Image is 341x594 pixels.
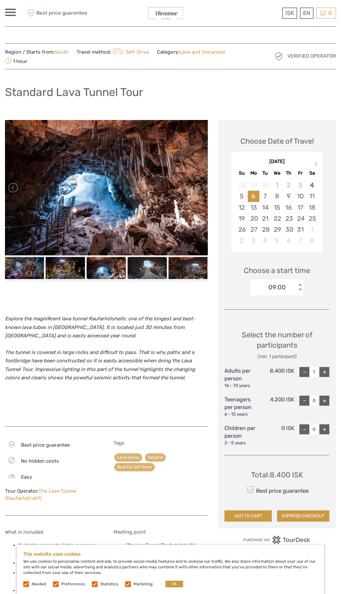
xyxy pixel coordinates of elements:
[146,5,185,21] img: General Info:
[306,169,318,178] div: Sa
[224,353,329,360] div: (min. 1 participant)
[17,545,324,594] div: We use cookies to personalise content and ads, to provide social media features and to analyse ou...
[5,85,143,99] h1: Standard Lava Tunnel Tour
[259,424,294,446] div: 0 ISK
[236,224,247,235] div: Choose Sunday, October 26th, 2025
[21,474,32,480] span: Easy
[306,213,318,224] div: Choose Saturday, October 25th, 2025
[224,411,259,418] div: 6 - 15 years
[145,453,166,462] a: Volcano
[283,169,294,178] div: Th
[294,213,306,224] div: Choose Friday, October 24th, 2025
[319,396,329,406] div: +
[224,396,259,418] div: Teenagers per person
[236,213,247,224] div: Choose Sunday, October 19th, 2025
[114,529,208,535] h5: Meeting point
[259,202,271,213] div: Choose Tuesday, October 14th, 2025
[271,180,283,191] div: Not available Wednesday, October 1st, 2025
[319,367,329,377] div: +
[283,180,294,191] div: Not available Thursday, October 2nd, 2025
[306,235,318,246] div: Choose Saturday, November 8th, 2025
[259,191,271,202] div: Choose Tuesday, October 7th, 2025
[248,224,259,235] div: Choose Monday, October 27th, 2025
[5,49,69,56] span: Region / Starts from:
[5,257,44,279] img: 3a4f43def25c4cc9b291d77a3c09a20a_slider_thumbnail.jpg
[157,49,225,56] span: Category:
[61,581,85,587] label: Preferences
[287,53,336,60] span: Verified Operator
[248,213,259,224] div: Choose Monday, October 20th, 2025
[294,224,306,235] div: Choose Friday, October 31st, 2025
[224,367,259,389] div: Adults per person
[259,224,271,235] div: Choose Tuesday, October 28th, 2025
[21,442,70,448] span: Best price guarantee
[319,424,329,434] div: +
[18,542,100,557] li: Guided tour, helmets, lights, crampons (if needed)
[248,202,259,213] div: Choose Monday, October 13th, 2025
[236,169,247,178] div: Su
[23,551,318,557] h5: This website uses cookies
[259,213,271,224] div: Choose Tuesday, October 21st, 2025
[236,202,247,213] div: Choose Sunday, October 12th, 2025
[5,349,195,381] i: The tunnel is covered in large rocks and difficult to pass. That is why paths and a footbridge ha...
[299,367,309,377] div: -
[127,542,208,557] li: The Lava Tunnel (Raufarhólshellir), Þrengslavegur, Ölfus, 816
[306,180,318,191] div: Choose Saturday, October 4th, 2025
[114,440,208,446] h5: Tags
[283,224,294,235] div: Choose Thursday, October 30th, 2025
[114,463,155,471] a: Best for Self Drive
[248,169,259,178] div: Mo
[259,169,271,178] div: Tu
[46,257,85,279] img: 7c9f5080d9ea4cb2b674b1f5a8666a92_slider_thumbnail.jpg
[294,191,306,202] div: Choose Friday, October 10th, 2025
[77,10,85,18] button: Open LiveChat chat widget
[224,330,329,360] div: Select the number of participants
[111,49,149,55] a: Self-Drive
[224,383,259,389] div: 16 - 70 years
[224,440,259,446] div: 3 - 5 years
[294,235,306,246] div: Choose Friday, November 7th, 2025
[236,191,247,202] div: Choose Sunday, October 5th, 2025
[300,8,313,19] div: EN
[306,224,318,235] div: Choose Saturday, November 1st, 2025
[5,120,208,255] img: 910aa2ce597a47ffa6f4dec05d732baf_main_slider.jpeg
[294,169,306,178] div: Fr
[271,191,283,202] div: Choose Wednesday, October 8th, 2025
[179,49,225,55] a: Lava and Volcanoes
[128,257,167,279] img: 59e997b92bb94fd2a493a58596261e2f_slider_thumbnail.jpeg
[21,458,59,464] span: No hidden costs
[271,224,283,235] div: Choose Wednesday, October 29th, 2025
[259,235,271,246] div: Choose Tuesday, November 4th, 2025
[251,470,303,480] div: Total : 8.400 ISK
[166,581,183,587] button: OK
[224,424,259,446] div: Children per person
[273,51,284,62] img: verified_operator_grey_128.png
[231,158,323,165] div: [DATE]
[306,202,318,213] div: Choose Saturday, October 18th, 2025
[233,180,320,246] div: month 2025-10
[87,257,126,279] img: 910aa2ce597a47ffa6f4dec05d732baf_slider_thumbnail.jpeg
[243,536,311,544] img: PurchaseViaTourDesk.png
[271,202,283,213] div: Choose Wednesday, October 15th, 2025
[283,235,294,246] div: Choose Thursday, November 6th, 2025
[134,581,153,587] label: Marketing
[299,424,309,434] div: -
[55,49,69,55] a: South
[294,180,306,191] div: Not available Friday, October 3rd, 2025
[240,136,314,146] div: Choose Date of Travel
[283,213,294,224] div: Choose Thursday, October 23rd, 2025
[283,202,294,213] div: Choose Thursday, October 16th, 2025
[283,191,294,202] div: Choose Thursday, October 9th, 2025
[268,283,286,292] div: 09:00
[271,169,283,178] div: We
[248,235,259,246] div: Choose Monday, November 3rd, 2025
[271,235,283,246] div: Choose Wednesday, November 5th, 2025
[244,265,310,276] span: Choose a start time
[297,284,303,291] div: < >
[294,202,306,213] div: Choose Friday, October 17th, 2025
[259,180,271,191] div: Not available Tuesday, September 30th, 2025
[5,529,100,535] h5: What is included
[271,213,283,224] div: Choose Wednesday, October 22nd, 2025
[311,160,322,171] button: Next Month
[259,396,294,418] div: 4.200 ISK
